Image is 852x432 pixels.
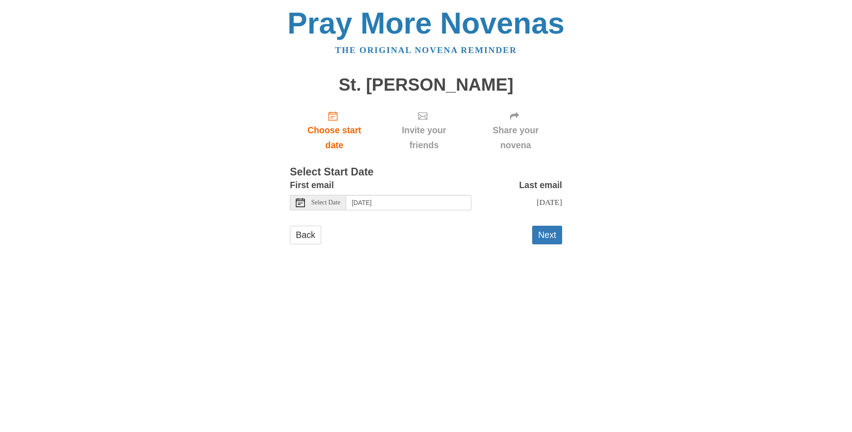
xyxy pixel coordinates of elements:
a: The original novena reminder [335,45,517,55]
div: Click "Next" to confirm your start date first. [469,103,562,157]
a: Choose start date [290,103,379,157]
div: Click "Next" to confirm your start date first. [379,103,469,157]
span: Select Date [311,199,340,206]
a: Back [290,226,321,244]
a: Pray More Novenas [288,6,565,40]
span: Invite your friends [388,123,460,153]
h3: Select Start Date [290,166,562,178]
span: Share your novena [478,123,553,153]
span: [DATE] [537,198,562,207]
span: Choose start date [299,123,370,153]
h1: St. [PERSON_NAME] [290,75,562,95]
label: Last email [519,178,562,193]
label: First email [290,178,334,193]
button: Next [532,226,562,244]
